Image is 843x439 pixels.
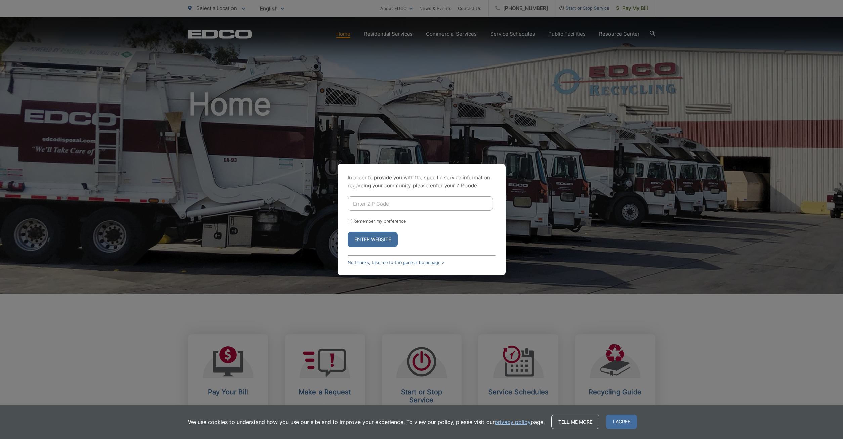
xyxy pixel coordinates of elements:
span: I agree [606,415,637,429]
a: privacy policy [495,418,531,426]
a: No thanks, take me to the general homepage > [348,260,445,265]
a: Tell me more [551,415,599,429]
input: Enter ZIP Code [348,196,493,211]
label: Remember my preference [353,219,406,224]
p: In order to provide you with the specific service information regarding your community, please en... [348,174,496,190]
p: We use cookies to understand how you use our site and to improve your experience. To view our pol... [188,418,545,426]
button: Enter Website [348,232,398,247]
